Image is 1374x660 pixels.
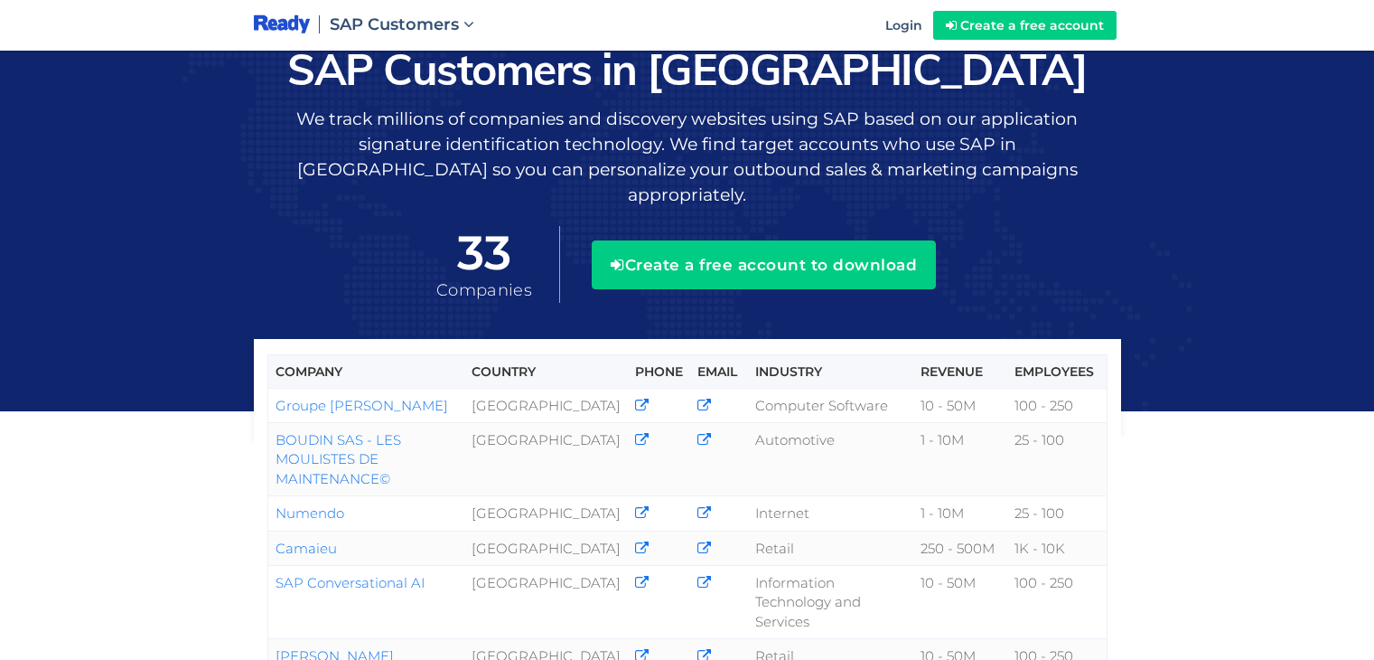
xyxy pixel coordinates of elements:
[913,566,1007,639] td: 10 - 50M
[1007,354,1107,388] th: Employees
[913,388,1007,422] td: 10 - 50M
[933,11,1117,40] a: Create a free account
[1007,566,1107,639] td: 100 - 250
[254,14,311,36] img: logo
[748,566,913,639] td: Information Technology and Services
[254,107,1121,208] p: We track millions of companies and discovery websites using SAP based on our application signatur...
[748,354,913,388] th: Industry
[913,496,1007,531] td: 1 - 10M
[276,397,448,414] a: Groupe [PERSON_NAME]
[690,354,748,388] th: Email
[748,496,913,531] td: Internet
[464,354,628,388] th: Country
[1007,388,1107,422] td: 100 - 250
[276,431,401,487] a: BOUDIN SAS - LES MOULISTES DE MAINTENANCE©
[628,354,690,388] th: Phone
[1007,531,1107,565] td: 1K - 10K
[254,45,1121,93] h1: SAP Customers in [GEOGRAPHIC_DATA]
[913,422,1007,495] td: 1 - 10M
[913,531,1007,565] td: 250 - 500M
[748,531,913,565] td: Retail
[464,531,628,565] td: [GEOGRAPHIC_DATA]
[330,14,459,34] span: SAP Customers
[748,388,913,422] td: Computer Software
[748,422,913,495] td: Automotive
[436,280,532,300] span: Companies
[874,3,933,48] a: Login
[1007,422,1107,495] td: 25 - 100
[276,540,337,557] a: Camaieu
[464,496,628,531] td: [GEOGRAPHIC_DATA]
[592,240,936,289] button: Create a free account to download
[436,227,532,279] span: 33
[1007,496,1107,531] td: 25 - 100
[885,17,922,33] span: Login
[464,566,628,639] td: [GEOGRAPHIC_DATA]
[913,354,1007,388] th: Revenue
[464,388,628,422] td: [GEOGRAPHIC_DATA]
[267,354,464,388] th: Company
[276,574,425,591] a: SAP Conversational AI
[464,422,628,495] td: [GEOGRAPHIC_DATA]
[276,504,344,522] a: Numendo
